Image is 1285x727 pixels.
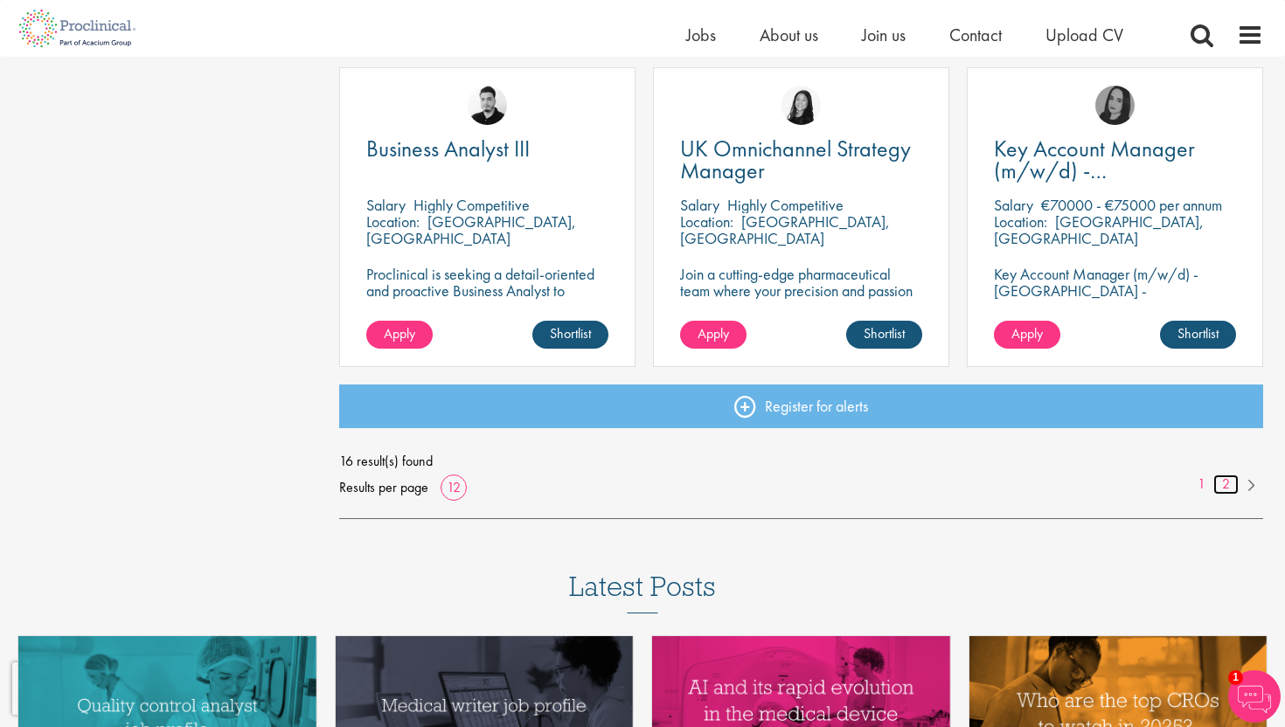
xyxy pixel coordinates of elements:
a: Join us [862,24,906,46]
a: About us [760,24,818,46]
a: UK Omnichannel Strategy Manager [680,138,922,182]
a: 1 [1189,474,1214,495]
p: [GEOGRAPHIC_DATA], [GEOGRAPHIC_DATA] [680,211,890,248]
a: Contact [949,24,1002,46]
p: Key Account Manager (m/w/d) - [GEOGRAPHIC_DATA] - [GEOGRAPHIC_DATA] [994,266,1236,315]
a: Apply [680,321,747,349]
h3: Latest Posts [569,571,716,613]
a: Business Analyst III [366,138,608,160]
span: Apply [384,324,415,343]
span: Salary [680,195,719,215]
span: 16 result(s) found [339,448,1264,474]
a: 12 [441,478,467,496]
span: Apply [1011,324,1043,343]
img: Anna Klemencic [1095,86,1135,125]
p: [GEOGRAPHIC_DATA], [GEOGRAPHIC_DATA] [994,211,1204,248]
span: Business Analyst III [366,134,530,163]
p: €70000 - €75000 per annum [1041,195,1222,215]
a: Jobs [686,24,716,46]
a: Apply [366,321,433,349]
a: Register for alerts [339,384,1264,428]
a: Shortlist [532,321,608,349]
span: Apply [698,324,729,343]
a: Apply [994,321,1060,349]
a: Shortlist [1160,321,1236,349]
p: [GEOGRAPHIC_DATA], [GEOGRAPHIC_DATA] [366,211,576,248]
span: Salary [994,195,1033,215]
p: Proclinical is seeking a detail-oriented and proactive Business Analyst to support pharmaceutical... [366,266,608,349]
img: Chatbot [1228,670,1281,723]
img: Numhom Sudsok [781,86,821,125]
span: Location: [680,211,733,232]
span: Salary [366,195,406,215]
span: Location: [994,211,1047,232]
a: Upload CV [1045,24,1123,46]
a: Shortlist [846,321,922,349]
p: Highly Competitive [413,195,530,215]
span: Key Account Manager (m/w/d) - [GEOGRAPHIC_DATA] [994,134,1205,207]
span: 1 [1228,670,1243,685]
span: Location: [366,211,420,232]
span: UK Omnichannel Strategy Manager [680,134,911,185]
span: Results per page [339,474,428,501]
img: Anderson Maldonado [468,86,507,125]
p: Join a cutting-edge pharmaceutical team where your precision and passion for strategy will help s... [680,266,922,332]
p: Highly Competitive [727,195,844,215]
a: 2 [1213,474,1239,495]
a: Key Account Manager (m/w/d) - [GEOGRAPHIC_DATA] [994,138,1236,182]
